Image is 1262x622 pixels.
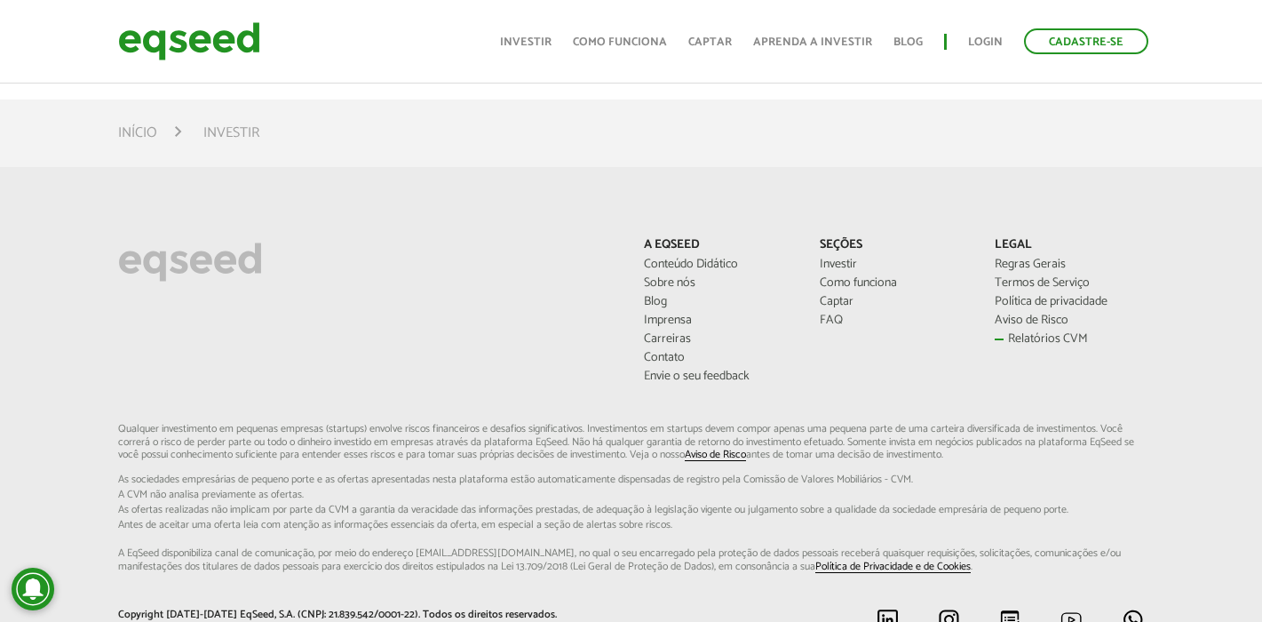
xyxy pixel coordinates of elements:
a: Termos de Serviço [995,277,1143,290]
img: EqSeed Logo [118,238,262,286]
a: Aprenda a investir [753,36,872,48]
a: Captar [688,36,732,48]
a: Cadastre-se [1024,28,1148,54]
a: Carreiras [644,333,792,346]
a: Início [118,126,157,140]
a: Blog [893,36,923,48]
a: Como funciona [573,36,667,48]
a: Login [968,36,1003,48]
p: Legal [995,238,1143,253]
a: Envie o seu feedback [644,371,792,383]
span: A CVM não analisa previamente as ofertas. [118,490,1143,500]
a: Blog [644,296,792,308]
a: Imprensa [644,315,792,327]
a: Política de privacidade [995,296,1143,308]
a: Relatórios CVM [995,333,1143,346]
a: Política de Privacidade e de Cookies [815,562,971,573]
a: Conteúdo Didático [644,259,792,271]
a: Investir [500,36,552,48]
a: Investir [820,259,968,271]
p: A EqSeed [644,238,792,253]
a: Como funciona [820,277,968,290]
a: FAQ [820,315,968,327]
a: Aviso de Risco [685,450,746,461]
a: Regras Gerais [995,259,1143,271]
p: Copyright [DATE]-[DATE] EqSeed, S.A. (CNPJ: 21.839.542/0001-22). Todos os direitos reservados. [118,609,617,621]
p: Seções [820,238,968,253]
span: As ofertas realizadas não implicam por parte da CVM a garantia da veracidade das informações p... [118,505,1143,515]
a: Contato [644,352,792,364]
img: EqSeed [118,18,260,65]
span: Antes de aceitar uma oferta leia com atenção as informações essenciais da oferta, em especial... [118,520,1143,530]
span: As sociedades empresárias de pequeno porte e as ofertas apresentadas nesta plataforma estão aut... [118,474,1143,485]
p: Qualquer investimento em pequenas empresas (startups) envolve riscos financeiros e desafios signi... [118,423,1143,573]
li: Investir [203,121,259,145]
a: Captar [820,296,968,308]
a: Aviso de Risco [995,315,1143,327]
a: Sobre nós [644,277,792,290]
